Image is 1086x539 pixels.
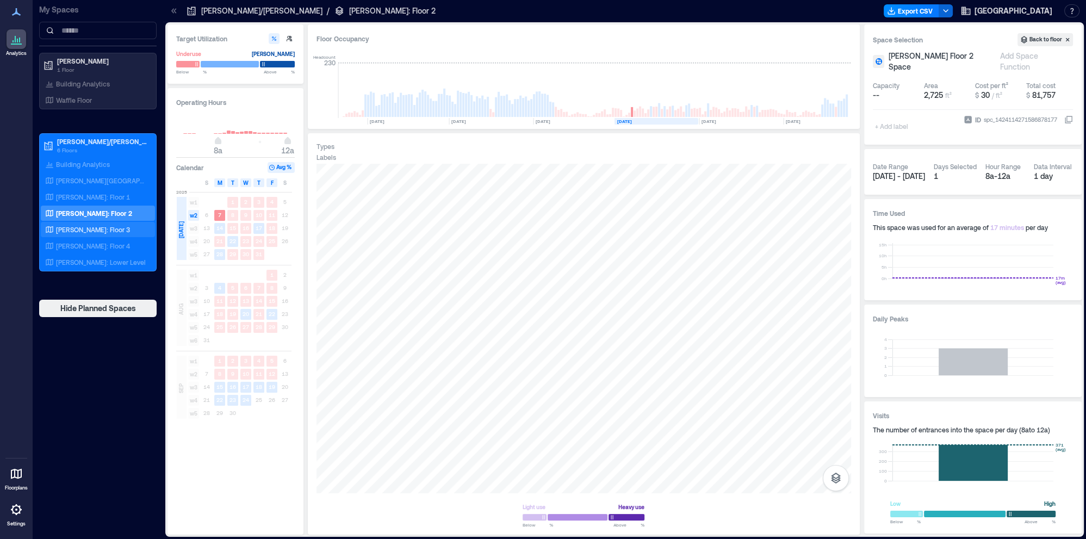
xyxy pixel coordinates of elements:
text: 2 [244,199,247,205]
span: w3 [188,223,199,234]
span: w1 [188,270,199,281]
span: 12a [281,146,294,155]
text: 17 [256,225,262,231]
p: [PERSON_NAME]: Floor 2 [56,209,132,218]
text: 24 [243,396,249,403]
text: 18 [269,225,275,231]
span: 81,757 [1032,90,1056,100]
text: 4 [257,357,260,364]
text: 23 [243,238,249,244]
h3: Daily Peaks [873,313,1073,324]
text: [DATE] [786,119,800,124]
div: Days Selected [934,162,977,171]
text: 8 [218,370,221,377]
p: [PERSON_NAME]/[PERSON_NAME] [57,137,148,146]
h3: Visits [873,410,1073,421]
text: 8 [231,212,234,218]
span: w3 [188,382,199,393]
span: Hide Planned Spaces [60,303,136,314]
span: Below % [890,518,921,525]
span: Below % [176,69,207,75]
div: Underuse [176,48,201,59]
text: 18 [216,311,223,317]
span: $ [975,91,979,99]
p: [PERSON_NAME]: Floor 3 [56,225,130,234]
text: 4 [270,199,274,205]
span: 2,725 [924,90,943,100]
div: Light use [523,501,545,512]
div: Labels [317,153,336,162]
text: 3 [257,199,260,205]
a: Floorplans [2,461,31,494]
tspan: 300 [878,449,886,454]
text: 16 [229,383,236,390]
span: Above % [264,69,295,75]
span: w4 [188,395,199,406]
text: 4 [218,284,221,291]
text: 6 [244,284,247,291]
tspan: 0 [884,478,886,484]
text: 5 [231,284,234,291]
span: M [218,178,222,187]
div: Data Interval [1034,162,1072,171]
text: 12 [269,370,275,377]
span: w6 [188,335,199,346]
text: 14 [256,298,262,304]
tspan: 0 [884,373,886,378]
span: AUG [177,303,185,315]
text: 11 [216,298,223,304]
span: w1 [188,356,199,367]
text: 13 [243,298,249,304]
span: w5 [188,322,199,333]
p: [PERSON_NAME][GEOGRAPHIC_DATA] [56,176,146,185]
p: [PERSON_NAME]: Floor 4 [56,241,130,250]
span: w3 [188,296,199,307]
span: T [231,178,234,187]
p: [PERSON_NAME]: Floor 1 [56,193,130,201]
text: 3 [244,357,247,364]
p: 6 Floors [57,146,148,154]
div: Floor Occupancy [317,33,851,44]
text: 27 [243,324,249,330]
text: 15 [229,225,236,231]
div: High [1044,498,1056,509]
p: [PERSON_NAME]: Lower Level [56,258,146,267]
text: 17 [243,383,249,390]
p: [PERSON_NAME] [57,57,148,65]
span: $ [1026,91,1030,99]
tspan: 4 [884,337,886,342]
text: 25 [216,324,223,330]
button: -- [873,90,920,101]
text: 14 [216,225,223,231]
span: 17 minutes [990,224,1024,231]
span: S [283,178,287,187]
text: 20 [243,311,249,317]
p: [PERSON_NAME]: Floor 2 [349,5,436,16]
text: 24 [256,238,262,244]
span: [PERSON_NAME] Floor 2 Space [889,51,983,72]
span: w4 [188,309,199,320]
button: IDspc_1424114271586878177 [1064,115,1073,124]
span: W [243,178,249,187]
span: w5 [188,408,199,419]
text: 1 [231,199,234,205]
tspan: 100 [878,468,886,474]
text: 10 [243,370,249,377]
span: w2 [188,210,199,221]
span: w2 [188,283,199,294]
text: 28 [216,251,223,257]
span: [GEOGRAPHIC_DATA] [975,5,1052,16]
span: S [205,178,208,187]
text: 30 [243,251,249,257]
a: Settings [3,497,29,530]
text: 21 [256,311,262,317]
tspan: 200 [878,459,886,464]
span: ID [975,114,981,125]
span: / ft² [992,91,1002,99]
text: [DATE] [370,119,384,124]
button: Add Space Function [1000,51,1073,72]
div: 8a - 12a [985,171,1025,182]
text: 18 [256,383,262,390]
div: Total cost [1026,81,1056,90]
button: Avg % [268,162,295,173]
